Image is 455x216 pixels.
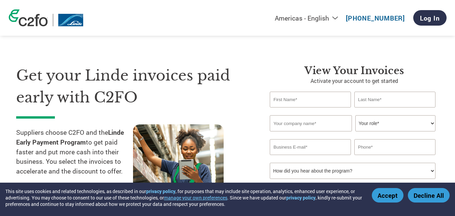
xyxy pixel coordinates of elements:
div: Invalid last name or last name is too long [354,108,435,113]
button: Accept [372,188,403,203]
img: supply chain worker [133,124,224,191]
p: Activate your account to get started [270,77,439,85]
select: Title/Role [355,115,435,131]
button: Decline All [408,188,450,203]
input: Your company name* [270,115,352,131]
div: Invalid first name or first name is too long [270,108,351,113]
div: Invalid company name or company name is too long [270,132,435,136]
a: [PHONE_NUMBER] [346,14,405,22]
input: Last Name* [354,92,435,107]
input: Phone* [354,139,435,155]
input: Invalid Email format [270,139,351,155]
h1: Get your Linde invoices paid early with C2FO [16,65,250,108]
h3: View Your Invoices [270,65,439,77]
a: privacy policy [146,188,175,194]
input: First Name* [270,92,351,107]
button: manage your own preferences [164,194,227,201]
a: privacy policy [286,194,316,201]
img: c2fo logo [9,9,48,26]
strong: Linde Early Payment Program [16,128,124,146]
div: Inavlid Email Address [270,156,351,160]
img: Linde [58,14,83,26]
div: This site uses cookies and related technologies, as described in our , for purposes that may incl... [5,188,362,207]
p: Suppliers choose C2FO and the to get paid faster and put more cash into their business. You selec... [16,128,133,176]
a: Log In [413,10,447,26]
div: Inavlid Phone Number [354,156,435,160]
